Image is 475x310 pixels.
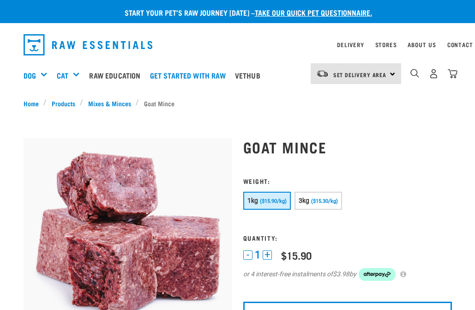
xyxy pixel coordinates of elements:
a: About Us [408,43,436,46]
img: Afterpay [359,268,396,281]
a: Raw Education [87,57,147,94]
nav: dropdown navigation [16,30,459,59]
h3: Quantity: [243,234,452,241]
a: take our quick pet questionnaire. [255,10,372,14]
button: + [263,250,272,260]
a: Stores [375,43,397,46]
a: Get started with Raw [148,57,233,94]
button: 1kg ($15.90/kg) [243,192,291,210]
div: $15.90 [281,249,312,261]
a: Mixes & Minces [83,98,136,108]
button: - [243,250,253,260]
a: Products [47,98,80,108]
button: 3kg ($15.30/kg) [295,192,342,210]
a: Delivery [337,43,364,46]
span: ($15.30/kg) [311,198,338,204]
nav: breadcrumbs [24,98,452,108]
img: van-moving.png [316,70,329,78]
img: home-icon@2x.png [448,69,457,79]
span: $3.98 [333,269,349,279]
h3: Weight: [243,177,452,184]
a: Home [24,98,44,108]
span: 1 [255,250,260,260]
a: Contact [447,43,473,46]
a: Cat [57,70,68,81]
span: 3kg [299,197,310,204]
img: home-icon-1@2x.png [410,69,419,78]
span: Set Delivery Area [333,73,387,76]
a: Vethub [233,57,267,94]
img: user.png [429,69,439,79]
h1: Goat Mince [243,139,452,155]
div: or 4 interest-free instalments of by [243,268,452,281]
span: ($15.90/kg) [260,198,287,204]
span: 1kg [247,197,259,204]
img: Raw Essentials Logo [24,34,153,55]
a: Dog [24,70,36,81]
